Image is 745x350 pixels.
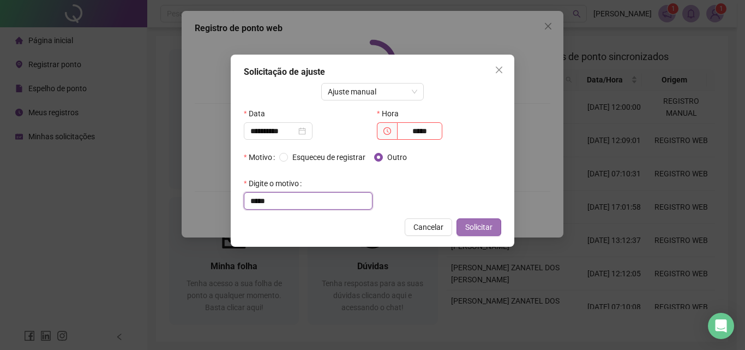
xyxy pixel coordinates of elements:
div: Solicitação de ajuste [244,66,501,79]
span: Esqueceu de registrar [288,151,370,163]
button: Close [490,61,508,79]
div: Open Intercom Messenger [708,313,734,339]
button: Cancelar [405,218,452,236]
span: clock-circle [383,127,391,135]
label: Data [244,105,272,122]
label: Motivo [244,149,279,166]
span: Ajuste manual [328,84,418,100]
span: Solicitar [465,221,492,233]
span: Cancelar [413,221,443,233]
span: Outro [383,151,411,163]
button: Solicitar [456,218,501,236]
label: Hora [377,105,406,122]
span: close [495,66,503,74]
label: Digite o motivo [244,175,306,192]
